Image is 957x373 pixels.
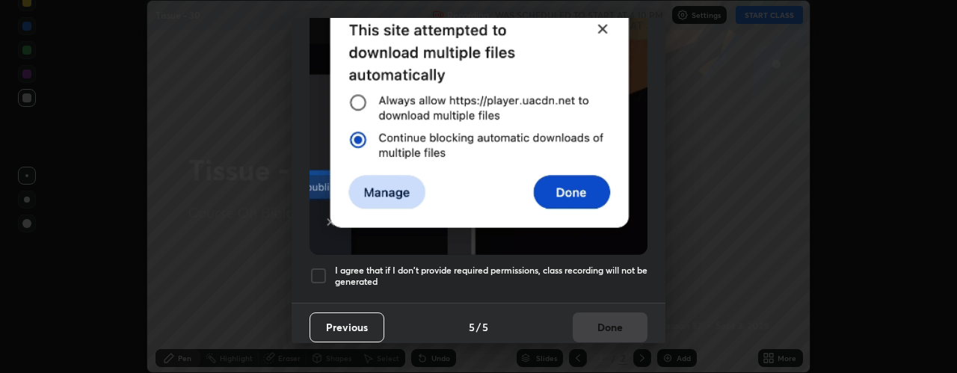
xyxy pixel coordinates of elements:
[476,319,481,335] h4: /
[335,265,647,288] h5: I agree that if I don't provide required permissions, class recording will not be generated
[310,312,384,342] button: Previous
[482,319,488,335] h4: 5
[469,319,475,335] h4: 5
